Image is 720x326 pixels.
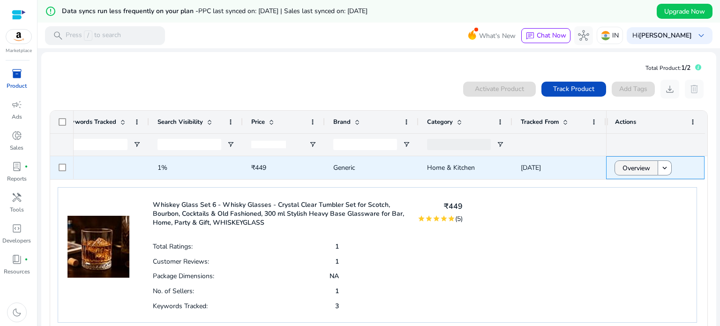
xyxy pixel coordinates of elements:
p: Sales [10,144,23,152]
button: chatChat Now [521,28,570,43]
mat-icon: star [425,215,433,222]
mat-icon: error_outline [45,6,56,17]
p: NA [330,272,339,281]
span: Price [251,118,265,126]
mat-icon: star [418,215,425,222]
span: fiber_manual_record [24,165,28,168]
p: Resources [4,267,30,276]
span: ₹449 [251,163,266,172]
button: Overview [615,160,658,175]
span: Track Product [553,84,594,94]
img: 415iqgFuNrL._SS100_.jpg [67,197,129,278]
input: Search Visibility Filter Input [157,139,221,150]
mat-icon: star [440,215,448,222]
p: Ads [12,113,22,121]
span: dark_mode [11,307,22,318]
button: Upgrade Now [657,4,712,19]
span: Generic [333,163,355,172]
input: Keywords Tracked Filter Input [64,139,127,150]
span: 1/2 [681,63,690,72]
input: Brand Filter Input [333,139,397,150]
span: donut_small [11,130,22,141]
span: lab_profile [11,161,22,172]
span: 1% [157,163,167,172]
mat-icon: star [433,215,440,222]
p: Marketplace [6,47,32,54]
button: hub [574,26,593,45]
p: Press to search [66,30,121,41]
p: Customer Reviews: [153,257,209,266]
p: IN [612,27,619,44]
span: Total Product: [645,64,681,72]
span: [DATE] [521,163,541,172]
button: Open Filter Menu [403,141,410,148]
span: code_blocks [11,223,22,234]
span: download [664,83,675,95]
span: Tracked From [521,118,559,126]
h5: Data syncs run less frequently on your plan - [62,8,367,15]
p: Whiskey Glass Set 6 - Whisky Glasses - Crystal Clear Tumbler Set for Scotch, Bourbon, Cocktails &... [153,200,406,227]
span: Upgrade Now [664,7,705,16]
span: handyman [11,192,22,203]
p: Tools [10,205,24,214]
button: Open Filter Menu [133,141,141,148]
mat-icon: star [448,215,455,222]
span: Brand [333,118,351,126]
span: Actions [615,118,636,126]
p: Product [7,82,27,90]
span: Search Visibility [157,118,203,126]
button: download [660,80,679,99]
h4: ₹449 [418,202,463,211]
span: What's New [479,28,516,44]
span: Category [427,118,453,126]
span: campaign [11,99,22,110]
p: Total Ratings: [153,242,193,251]
span: keyboard_arrow_down [696,30,707,41]
img: in.svg [601,31,610,40]
span: hub [578,30,589,41]
button: Open Filter Menu [309,141,316,148]
p: 1 [335,287,339,296]
span: search [52,30,64,41]
span: fiber_manual_record [24,258,28,261]
span: inventory_2 [11,68,22,79]
span: Overview [622,159,650,178]
p: Hi [632,32,692,39]
span: chat [525,31,535,41]
span: Home & Kitchen [427,163,475,172]
p: No. of Sellers: [153,287,194,296]
span: Keywords Tracked [64,118,116,126]
p: 3 [335,302,339,311]
p: Package Dimensions: [153,272,214,281]
img: amazon.svg [6,30,31,44]
span: (5) [455,214,463,223]
p: Keywords Tracked: [153,302,208,311]
p: Developers [2,236,31,245]
p: 1 [335,242,339,251]
button: Open Filter Menu [227,141,234,148]
mat-icon: keyboard_arrow_down [660,164,669,172]
span: book_4 [11,254,22,265]
button: Open Filter Menu [496,141,504,148]
p: Reports [7,174,27,183]
span: / [84,30,92,41]
p: 1 [335,257,339,266]
button: Track Product [541,82,606,97]
b: [PERSON_NAME] [639,31,692,40]
span: Chat Now [537,31,566,40]
span: PPC last synced on: [DATE] | Sales last synced on: [DATE] [198,7,367,15]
